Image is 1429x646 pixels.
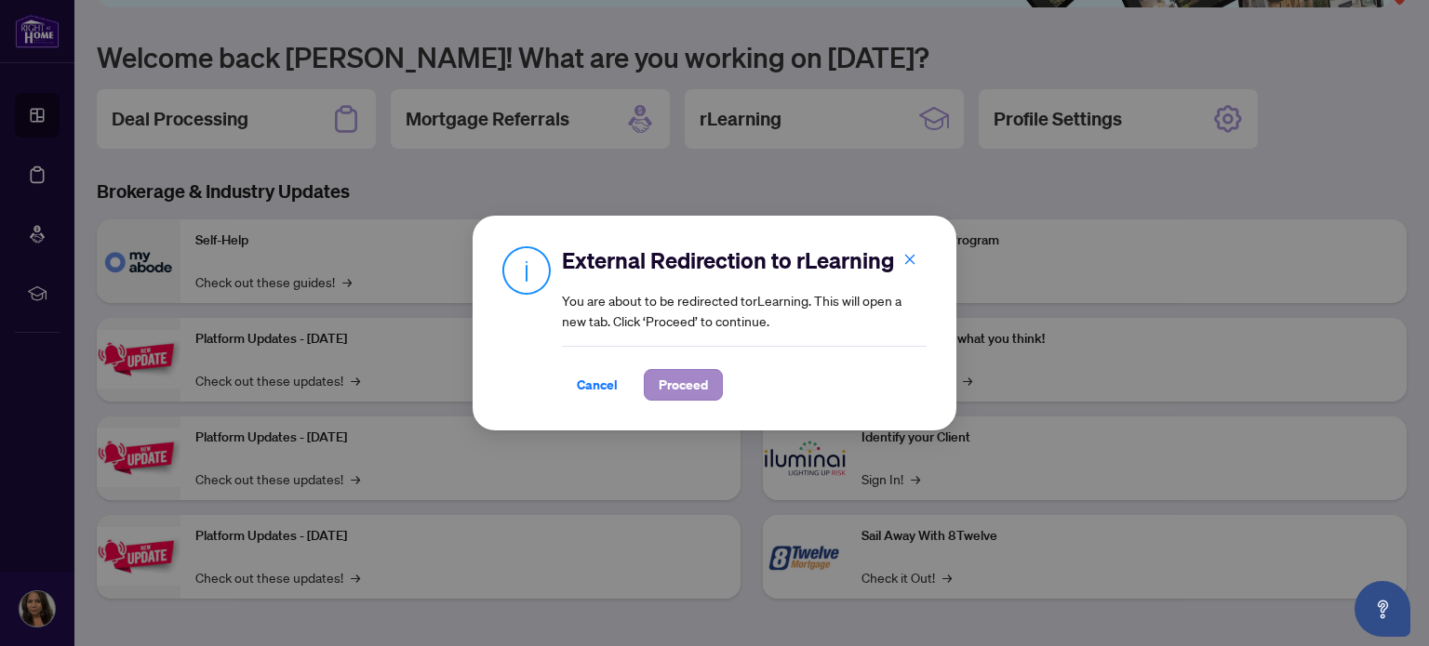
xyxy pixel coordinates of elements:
button: Open asap [1355,581,1410,637]
span: Cancel [577,370,618,400]
h2: External Redirection to rLearning [562,245,927,275]
button: Proceed [644,369,723,401]
button: Cancel [562,369,633,401]
img: Info Icon [502,245,551,295]
span: Proceed [659,370,708,400]
span: close [903,253,916,266]
div: You are about to be redirected to rLearning . This will open a new tab. Click ‘Proceed’ to continue. [562,245,927,401]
